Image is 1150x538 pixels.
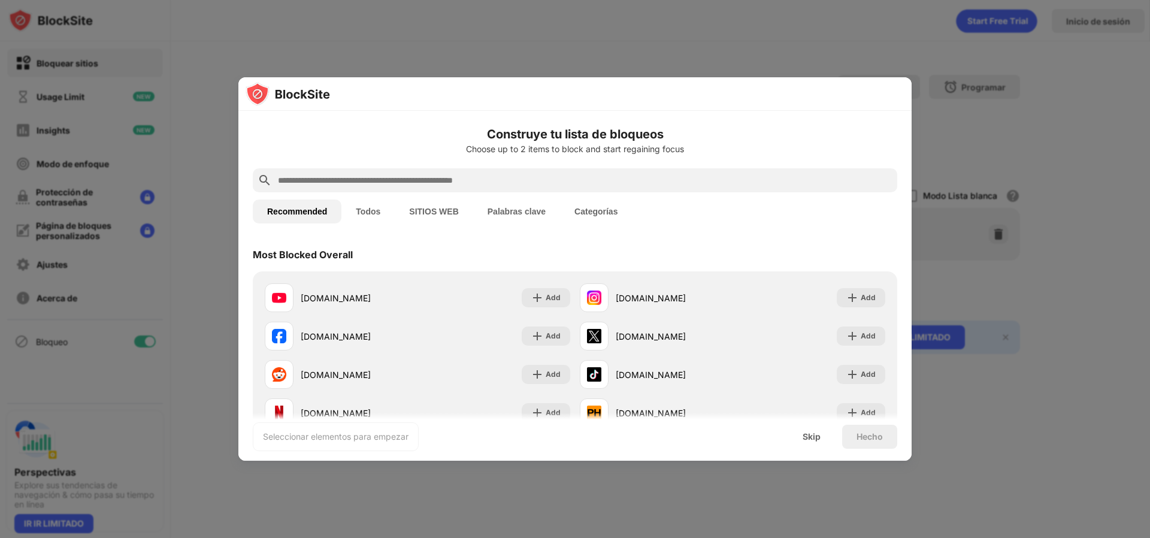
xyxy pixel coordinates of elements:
button: SITIOS WEB [395,200,473,223]
div: Add [861,368,876,380]
div: Add [861,407,876,419]
div: Add [546,330,561,342]
img: favicons [587,329,601,343]
div: Add [861,292,876,304]
img: search.svg [258,173,272,188]
div: Add [546,368,561,380]
div: [DOMAIN_NAME] [301,407,417,419]
div: [DOMAIN_NAME] [616,407,733,419]
div: Add [546,407,561,419]
button: Categorías [560,200,632,223]
button: Palabras clave [473,200,560,223]
button: Recommended [253,200,341,223]
div: Most Blocked Overall [253,249,353,261]
div: Add [546,292,561,304]
img: logo-blocksite.svg [246,82,330,106]
div: Skip [803,432,821,442]
button: Todos [341,200,395,223]
div: Choose up to 2 items to block and start regaining focus [253,144,897,154]
img: favicons [272,367,286,382]
div: [DOMAIN_NAME] [301,368,417,381]
img: favicons [272,291,286,305]
div: Hecho [857,432,883,442]
div: [DOMAIN_NAME] [616,330,733,343]
div: [DOMAIN_NAME] [301,330,417,343]
img: favicons [272,329,286,343]
img: favicons [587,367,601,382]
div: [DOMAIN_NAME] [301,292,417,304]
img: favicons [587,291,601,305]
img: favicons [587,406,601,420]
div: [DOMAIN_NAME] [616,292,733,304]
img: favicons [272,406,286,420]
div: Add [861,330,876,342]
div: [DOMAIN_NAME] [616,368,733,381]
h6: Construye tu lista de bloqueos [253,125,897,143]
div: Seleccionar elementos para empezar [263,431,408,443]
